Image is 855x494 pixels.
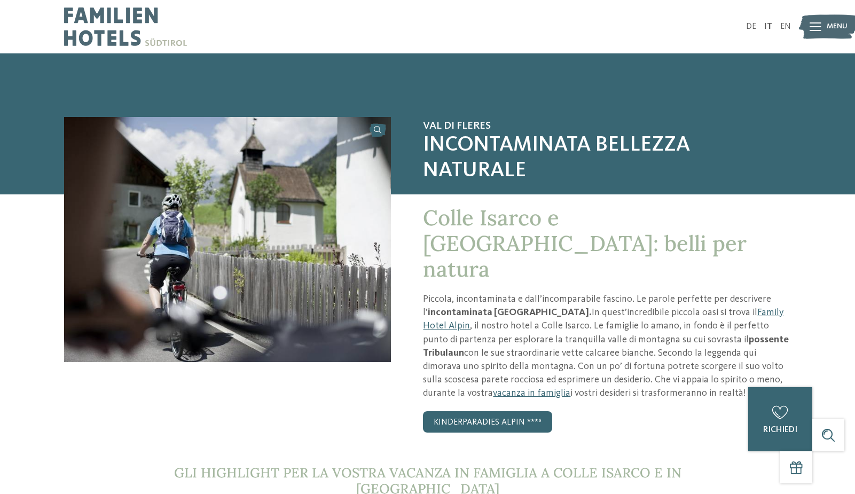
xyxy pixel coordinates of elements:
[493,388,570,398] a: vacanza in famiglia
[748,387,812,451] a: richiedi
[64,117,391,362] img: Hotel a Colle Isarco per la famiglia che ama la natura
[780,22,791,31] a: EN
[423,335,789,358] strong: possente Tribulaun
[746,22,756,31] a: DE
[827,21,848,32] span: Menu
[423,293,791,401] p: Piccola, incontaminata e dall’incomparabile fascino. Le parole perfette per descrivere l’ In ques...
[423,204,747,283] span: Colle Isarco e [GEOGRAPHIC_DATA]: belli per natura
[763,426,797,434] span: richiedi
[423,132,791,184] span: Incontaminata bellezza naturale
[423,411,552,433] a: Kinderparadies Alpin ***ˢ
[423,120,791,132] span: Val di Fleres
[428,308,592,317] strong: incontaminata [GEOGRAPHIC_DATA].
[764,22,772,31] a: IT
